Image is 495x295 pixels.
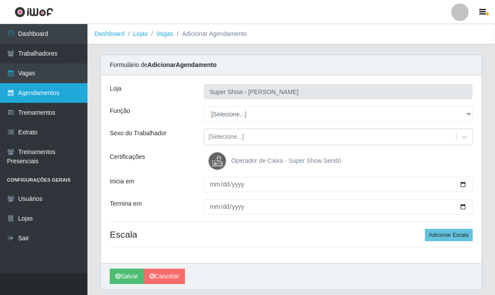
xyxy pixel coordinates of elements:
input: 00/00/0000 [204,199,473,214]
a: Vagas [157,30,174,37]
label: Função [110,106,130,116]
label: Loja [110,84,121,93]
nav: breadcrumb [87,24,495,44]
h4: Escala [110,229,473,240]
a: Cancelar [144,269,185,284]
a: Dashboard [94,30,125,37]
span: Operador de Caixa - Super Show Seridó [231,157,341,164]
li: Adicionar Agendamento [173,29,247,39]
button: Adicionar Escala [425,229,473,241]
label: Sexo do Trabalhador [110,129,167,138]
img: Operador de Caixa - Super Show Seridó [209,152,230,170]
input: 00/00/0000 [204,177,473,192]
button: Salvar [110,269,144,284]
label: Certificações [110,152,145,162]
a: Lojas [133,30,147,37]
label: Termina em [110,199,142,208]
div: [Selecione...] [209,133,244,142]
img: CoreUI Logo [14,7,53,18]
div: Formulário de [101,55,481,75]
label: Inicia em [110,177,134,186]
strong: Adicionar Agendamento [147,61,216,68]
